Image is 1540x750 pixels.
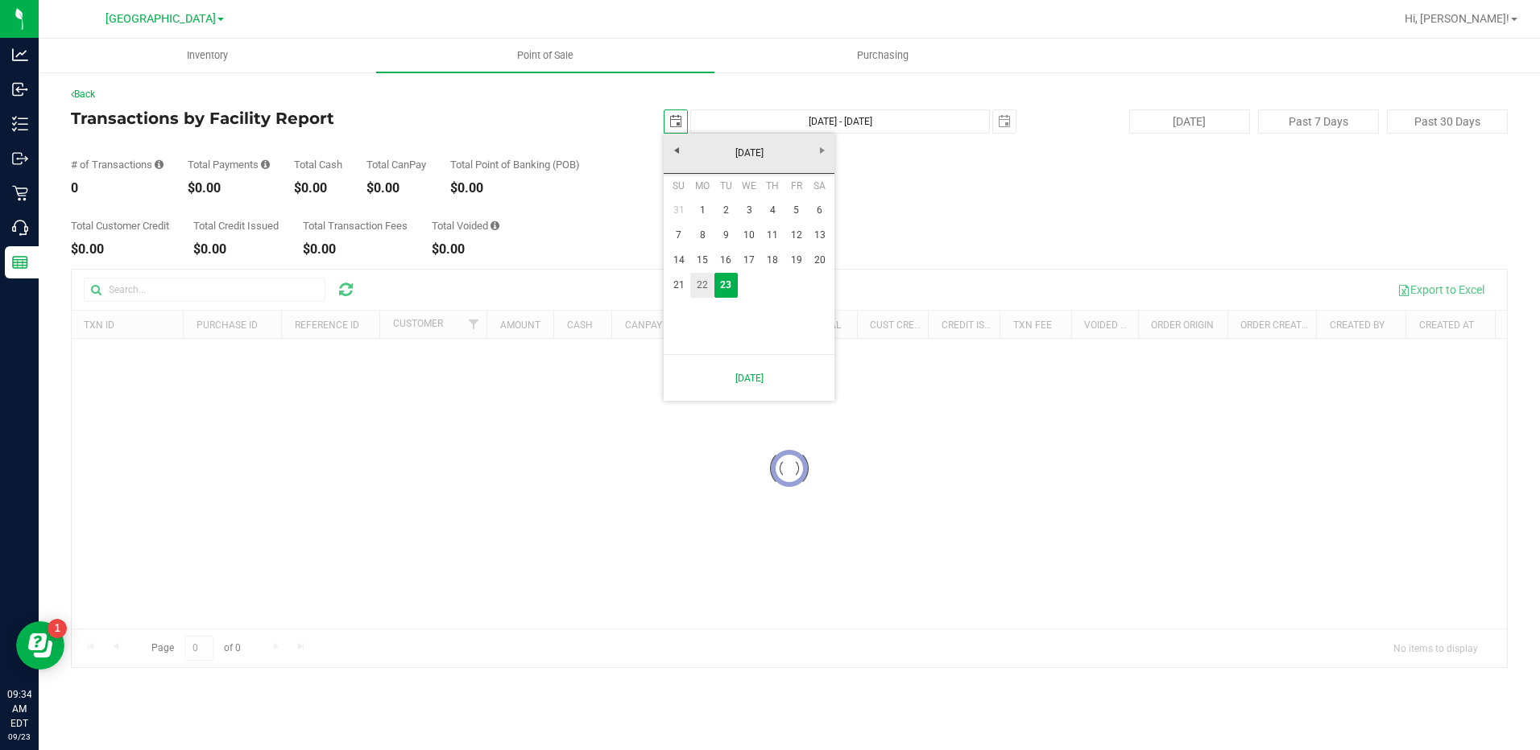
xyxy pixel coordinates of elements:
[784,223,808,248] a: 12
[188,182,270,195] div: $0.00
[690,248,714,273] a: 15
[303,220,408,231] div: Total Transaction Fees
[761,248,784,273] a: 18
[738,223,761,248] a: 10
[12,185,28,201] inline-svg: Retail
[714,273,738,298] a: 23
[12,47,28,63] inline-svg: Analytics
[294,159,342,170] div: Total Cash
[366,182,426,195] div: $0.00
[450,182,580,195] div: $0.00
[495,48,595,63] span: Point of Sale
[165,48,250,63] span: Inventory
[690,198,714,223] a: 1
[1258,109,1379,134] button: Past 7 Days
[294,182,342,195] div: $0.00
[761,174,784,198] th: Thursday
[12,254,28,270] inline-svg: Reports
[1387,109,1508,134] button: Past 30 Days
[12,116,28,132] inline-svg: Inventory
[784,174,808,198] th: Friday
[155,159,164,170] i: Count of all successful payment transactions, possibly including voids, refunds, and cash-back fr...
[193,243,279,256] div: $0.00
[784,198,808,223] a: 5
[714,174,738,198] th: Tuesday
[738,198,761,223] a: 3
[261,159,270,170] i: Sum of all successful, non-voided payment transaction amounts, excluding tips and transaction fees.
[808,248,831,273] a: 20
[714,223,738,248] a: 9
[784,248,808,273] a: 19
[450,159,580,170] div: Total Point of Banking (POB)
[664,138,689,163] a: Previous
[761,198,784,223] a: 4
[71,109,550,127] h4: Transactions by Facility Report
[667,223,690,248] a: 7
[714,248,738,273] a: 16
[1405,12,1509,25] span: Hi, [PERSON_NAME]!
[835,48,930,63] span: Purchasing
[690,273,714,298] a: 22
[106,12,216,26] span: [GEOGRAPHIC_DATA]
[808,174,831,198] th: Saturday
[690,223,714,248] a: 8
[303,243,408,256] div: $0.00
[12,150,28,167] inline-svg: Outbound
[7,687,31,731] p: 09:34 AM EDT
[366,159,426,170] div: Total CanPay
[376,39,714,72] a: Point of Sale
[71,182,164,195] div: 0
[7,731,31,743] p: 09/23
[71,220,169,231] div: Total Customer Credit
[12,220,28,236] inline-svg: Call Center
[664,110,687,133] span: select
[48,619,67,638] iframe: Resource center unread badge
[667,248,690,273] a: 14
[491,220,499,231] i: Sum of all voided payment transaction amounts, excluding tips and transaction fees.
[1129,109,1250,134] button: [DATE]
[193,220,279,231] div: Total Credit Issued
[690,174,714,198] th: Monday
[714,198,738,223] a: 2
[71,243,169,256] div: $0.00
[16,621,64,670] iframe: Resource center
[714,273,738,298] td: Current focused date is Tuesday, September 23, 2025
[188,159,270,170] div: Total Payments
[993,110,1016,133] span: select
[808,223,831,248] a: 13
[714,39,1052,72] a: Purchasing
[673,361,826,394] a: [DATE]
[667,174,690,198] th: Sunday
[71,159,164,170] div: # of Transactions
[71,89,95,100] a: Back
[667,273,690,298] a: 21
[667,198,690,223] a: 31
[808,198,831,223] a: 6
[432,243,499,256] div: $0.00
[738,174,761,198] th: Wednesday
[738,248,761,273] a: 17
[12,81,28,97] inline-svg: Inbound
[39,39,376,72] a: Inventory
[761,223,784,248] a: 11
[663,141,836,166] a: [DATE]
[432,220,499,231] div: Total Voided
